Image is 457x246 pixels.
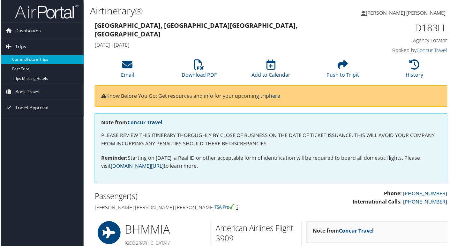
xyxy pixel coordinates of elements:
a: History [407,63,424,79]
a: Concur Travel [417,47,448,54]
strong: Note from [313,228,375,235]
p: PLEASE REVIEW THIS ITINERARY THOROUGHLY BY CLOSE OF BUSINESS ON THE DATE OF TICKET ISSUANCE. THIS... [101,132,442,148]
span: Trips [14,39,25,55]
h2: American Airlines Flight 3909 [216,224,297,245]
span: Travel Approval [14,100,48,116]
a: [PHONE_NUMBER] [404,199,448,206]
p: Know Before You Go: Get resources and info for your upcoming trip [101,92,442,101]
span: [PERSON_NAME] [PERSON_NAME] [366,9,447,16]
span: Dashboards [14,23,40,39]
a: [PERSON_NAME] [PERSON_NAME] [362,3,453,22]
h1: BHM MIA [124,222,206,238]
h2: Passenger(s) [94,192,266,203]
h4: [DATE] - [DATE] [94,42,357,49]
a: Concur Travel [127,119,162,127]
a: [DOMAIN_NAME][URL] [110,163,163,170]
strong: Reminder: [101,155,127,162]
h1: D183LL [367,21,448,35]
h4: [PERSON_NAME] [PERSON_NAME] [PERSON_NAME] [94,205,266,212]
strong: International Calls: [353,199,403,206]
a: [PHONE_NUMBER] [404,191,448,198]
h4: Agency Locator [367,37,448,44]
a: Push to Tripit [327,63,360,79]
h4: Booked by [367,47,448,54]
a: here [269,93,281,100]
h1: Airtinerary® [89,4,332,18]
img: airportal-logo.png [14,4,78,19]
a: Add to Calendar [252,63,291,79]
a: Download PDF [182,63,217,79]
p: Starting on [DATE], a Real ID or other acceptable form of identification will be required to boar... [101,155,442,171]
img: tsa-precheck.png [214,205,235,211]
strong: Note from [101,119,162,127]
span: Book Travel [14,84,39,100]
a: Concur Travel [340,228,375,235]
a: Email [121,63,134,79]
strong: Phone: [385,191,403,198]
strong: [GEOGRAPHIC_DATA], [GEOGRAPHIC_DATA] [GEOGRAPHIC_DATA], [GEOGRAPHIC_DATA] [94,21,298,39]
